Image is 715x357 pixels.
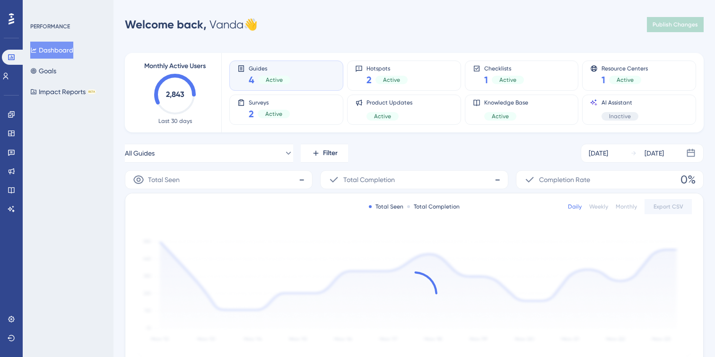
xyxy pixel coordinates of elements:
span: AI Assistant [602,99,638,106]
span: Inactive [609,113,631,120]
button: Export CSV [645,199,692,214]
span: - [299,172,305,187]
text: 2,843 [166,90,184,99]
button: Goals [30,62,56,79]
div: PERFORMANCE [30,23,70,30]
span: Resource Centers [602,65,648,71]
div: BETA [87,89,96,94]
span: Hotspots [366,65,408,71]
span: 2 [249,107,254,121]
span: Product Updates [366,99,412,106]
span: Publish Changes [653,21,698,28]
span: Export CSV [654,203,683,210]
span: 1 [484,73,488,87]
button: All Guides [125,144,293,163]
span: Filter [323,148,338,159]
span: Active [617,76,634,84]
button: Filter [301,144,348,163]
span: Active [265,110,282,118]
span: Total Seen [148,174,180,185]
div: Weekly [589,203,608,210]
button: Impact ReportsBETA [30,83,96,100]
span: Monthly Active Users [144,61,206,72]
span: Active [266,76,283,84]
span: 2 [366,73,372,87]
span: Active [499,76,516,84]
span: Guides [249,65,290,71]
span: All Guides [125,148,155,159]
button: Dashboard [30,42,73,59]
div: [DATE] [589,148,608,159]
span: Active [383,76,400,84]
span: Knowledge Base [484,99,528,106]
div: Vanda 👋 [125,17,258,32]
span: 4 [249,73,254,87]
div: Total Seen [369,203,403,210]
span: Checklists [484,65,524,71]
span: Completion Rate [539,174,590,185]
span: 1 [602,73,605,87]
div: [DATE] [645,148,664,159]
span: - [495,172,500,187]
button: Publish Changes [647,17,704,32]
div: Total Completion [407,203,460,210]
span: Surveys [249,99,290,105]
span: Active [374,113,391,120]
div: Daily [568,203,582,210]
span: Welcome back, [125,17,207,31]
div: Monthly [616,203,637,210]
span: 0% [680,172,696,187]
span: Last 30 days [158,117,192,125]
span: Total Completion [343,174,395,185]
span: Active [492,113,509,120]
